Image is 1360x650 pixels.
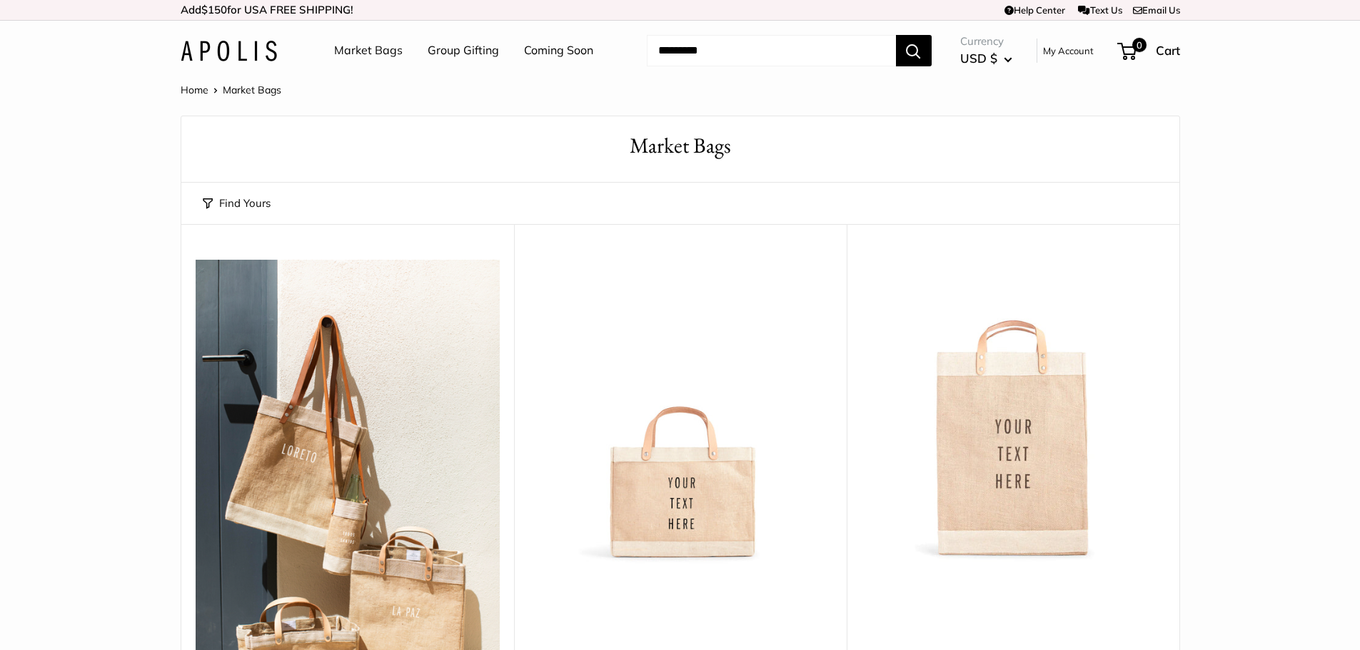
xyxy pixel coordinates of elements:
span: 0 [1132,38,1146,52]
span: Cart [1156,43,1180,58]
img: Market Bag in Natural [861,260,1165,564]
span: $150 [201,3,227,16]
button: Search [896,35,932,66]
img: Apolis [181,41,277,61]
h1: Market Bags [203,131,1158,161]
a: Market Bag in NaturalMarket Bag in Natural [861,260,1165,564]
button: USD $ [960,47,1012,70]
input: Search... [647,35,896,66]
span: Market Bags [223,83,281,96]
a: Market Bags [334,40,403,61]
a: 0 Cart [1119,39,1180,62]
nav: Breadcrumb [181,81,281,99]
span: Currency [960,31,1012,51]
button: Find Yours [203,193,271,213]
a: Text Us [1078,4,1122,16]
a: Group Gifting [428,40,499,61]
a: Help Center [1004,4,1065,16]
a: Email Us [1133,4,1180,16]
a: My Account [1043,42,1094,59]
a: Coming Soon [524,40,593,61]
a: Petite Market Bag in Naturaldescription_Effortless style that elevates every moment [528,260,832,564]
span: USD $ [960,51,997,66]
img: Petite Market Bag in Natural [528,260,832,564]
a: Home [181,83,208,96]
